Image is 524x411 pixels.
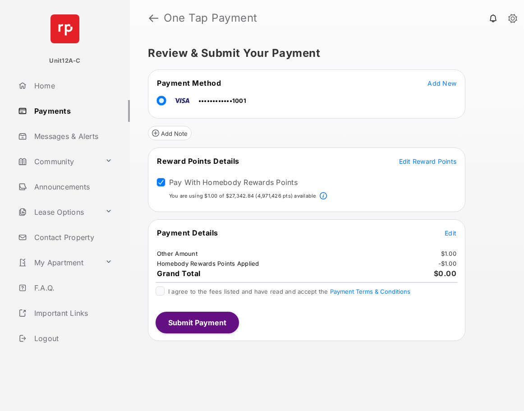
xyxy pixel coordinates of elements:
[169,192,316,200] p: You are using $1.00 of $27,342.84 (4,971,426 pts) available
[14,252,101,273] a: My Apartment
[51,14,79,43] img: svg+xml;base64,PHN2ZyB4bWxucz0iaHR0cDovL3d3dy53My5vcmcvMjAwMC9zdmciIHdpZHRoPSI2NCIgaGVpZ2h0PSI2NC...
[148,126,192,140] button: Add Note
[427,79,456,87] span: Add New
[438,259,457,268] td: - $1.00
[399,157,457,165] span: Edit Reward Points
[148,48,499,59] h5: Review & Submit Your Payment
[14,151,101,172] a: Community
[157,228,218,237] span: Payment Details
[49,56,80,65] p: Unit12A-C
[156,312,239,333] button: Submit Payment
[434,269,457,278] span: $0.00
[14,125,130,147] a: Messages & Alerts
[445,228,456,237] button: Edit
[14,302,116,324] a: Important Links
[156,249,198,258] td: Other Amount
[441,249,457,258] td: $1.00
[14,176,130,198] a: Announcements
[14,328,130,349] a: Logout
[445,229,456,237] span: Edit
[156,259,260,268] td: Homebody Rewards Points Applied
[169,178,298,187] label: Pay With Homebody Rewards Points
[157,269,201,278] span: Grand Total
[198,97,246,104] span: ••••••••••••1001
[14,75,130,97] a: Home
[399,157,457,166] button: Edit Reward Points
[330,288,410,295] button: I agree to the fees listed and have read and accept the
[427,79,456,88] button: Add New
[14,201,101,223] a: Lease Options
[157,157,239,166] span: Reward Points Details
[14,226,130,248] a: Contact Property
[14,277,130,299] a: F.A.Q.
[157,79,221,88] span: Payment Method
[14,100,130,122] a: Payments
[164,13,257,23] strong: One Tap Payment
[168,288,410,295] span: I agree to the fees listed and have read and accept the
